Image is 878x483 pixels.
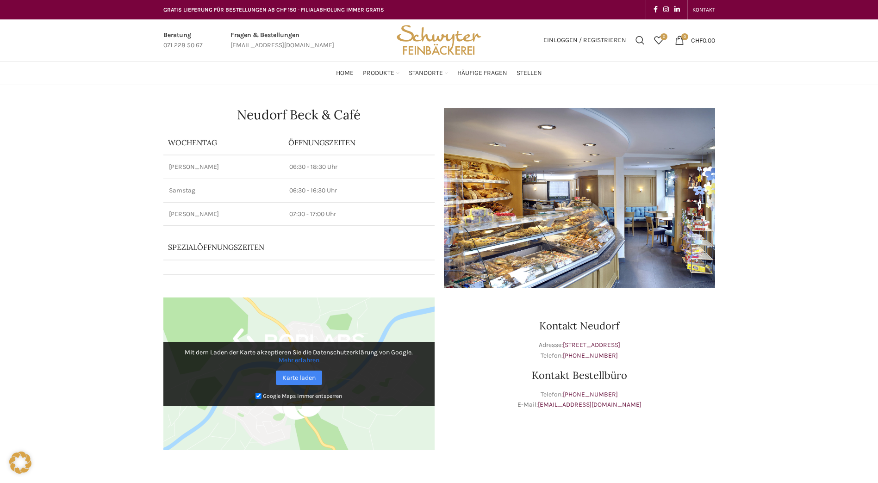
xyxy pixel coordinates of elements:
[169,186,278,195] p: Samstag
[336,64,354,82] a: Home
[691,36,715,44] bdi: 0.00
[672,3,683,16] a: Linkedin social link
[289,162,429,172] p: 06:30 - 18:30 Uhr
[563,352,618,359] a: [PHONE_NUMBER]
[169,210,278,219] p: [PERSON_NAME]
[393,19,484,61] img: Bäckerei Schwyter
[163,108,435,121] h1: Neudorf Beck & Café
[457,64,507,82] a: Häufige Fragen
[363,64,399,82] a: Produkte
[336,69,354,78] span: Home
[563,341,620,349] a: [STREET_ADDRESS]
[409,64,448,82] a: Standorte
[289,210,429,219] p: 07:30 - 17:00 Uhr
[170,348,428,364] p: Mit dem Laden der Karte akzeptieren Sie die Datenschutzerklärung von Google.
[651,3,660,16] a: Facebook social link
[457,69,507,78] span: Häufige Fragen
[276,371,322,385] a: Karte laden
[279,356,319,364] a: Mehr erfahren
[649,31,668,50] div: Meine Wunschliste
[517,64,542,82] a: Stellen
[230,30,334,51] a: Infobox link
[263,393,342,399] small: Google Maps immer entsperren
[163,6,384,13] span: GRATIS LIEFERUNG FÜR BESTELLUNGEN AB CHF 150 - FILIALABHOLUNG IMMER GRATIS
[649,31,668,50] a: 0
[163,30,203,51] a: Infobox link
[163,297,435,450] img: Google Maps
[444,370,715,380] h3: Kontakt Bestellbüro
[538,401,641,409] a: [EMAIL_ADDRESS][DOMAIN_NAME]
[670,31,720,50] a: 0 CHF0.00
[681,33,688,40] span: 0
[539,31,631,50] a: Einloggen / Registrieren
[289,186,429,195] p: 06:30 - 16:30 Uhr
[543,37,626,43] span: Einloggen / Registrieren
[660,33,667,40] span: 0
[517,69,542,78] span: Stellen
[631,31,649,50] a: Suchen
[255,393,262,399] input: Google Maps immer entsperren
[169,162,278,172] p: [PERSON_NAME]
[159,64,720,82] div: Main navigation
[288,137,430,148] p: ÖFFNUNGSZEITEN
[444,390,715,410] p: Telefon: E-Mail:
[563,390,618,398] a: [PHONE_NUMBER]
[363,69,394,78] span: Produkte
[168,137,279,148] p: Wochentag
[660,3,672,16] a: Instagram social link
[692,6,715,13] span: KONTAKT
[691,36,703,44] span: CHF
[393,36,484,43] a: Site logo
[688,0,720,19] div: Secondary navigation
[444,321,715,331] h3: Kontakt Neudorf
[409,69,443,78] span: Standorte
[692,0,715,19] a: KONTAKT
[168,242,404,252] p: Spezialöffnungszeiten
[444,340,715,361] p: Adresse: Telefon:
